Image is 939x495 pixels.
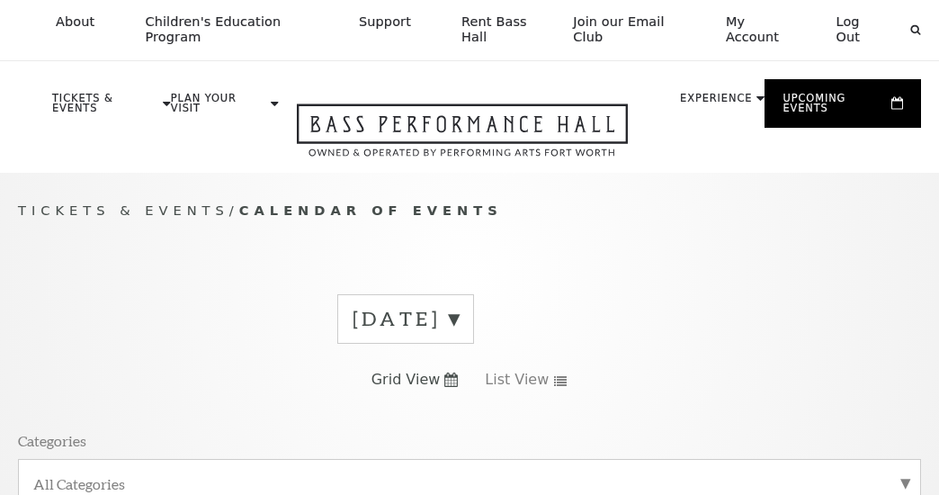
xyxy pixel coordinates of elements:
[56,14,94,30] p: About
[782,94,887,124] p: Upcoming Events
[18,200,921,222] p: /
[680,94,752,113] p: Experience
[52,94,158,124] p: Tickets & Events
[461,14,541,46] p: Rent Bass Hall
[485,370,549,390] span: List View
[359,14,411,30] p: Support
[171,94,267,124] p: Plan Your Visit
[371,370,441,390] span: Grid View
[18,202,229,218] span: Tickets & Events
[239,202,503,218] span: Calendar of Events
[353,305,459,333] label: [DATE]
[33,474,906,493] label: All Categories
[18,431,86,450] p: Categories
[145,14,308,46] p: Children's Education Program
